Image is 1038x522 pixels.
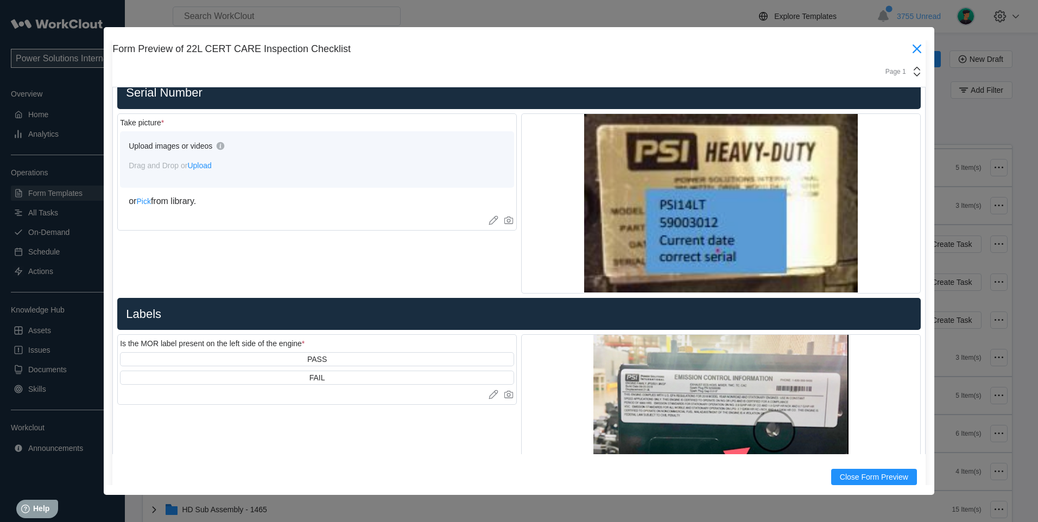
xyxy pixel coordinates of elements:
h2: Serial Number [122,85,916,100]
div: FAIL [309,373,325,382]
div: Is the MOR label present on the left side of the engine [120,339,305,348]
img: 14LT_ESN.jpg [584,114,858,293]
div: PASS [307,355,327,364]
span: Upload [187,161,211,170]
span: Drag and Drop or [129,161,212,170]
div: Page 1 [879,68,906,75]
span: Close Form Preview [840,473,908,481]
img: MOR.jpg [593,335,849,514]
button: Close Form Preview [831,469,917,485]
span: Pick [136,197,150,206]
div: Take picture [120,118,164,127]
div: or from library. [129,196,505,206]
h2: Labels [122,307,916,322]
div: Form Preview of 22L CERT CARE Inspection Checklist [112,43,908,55]
div: Upload images or videos [129,142,212,150]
